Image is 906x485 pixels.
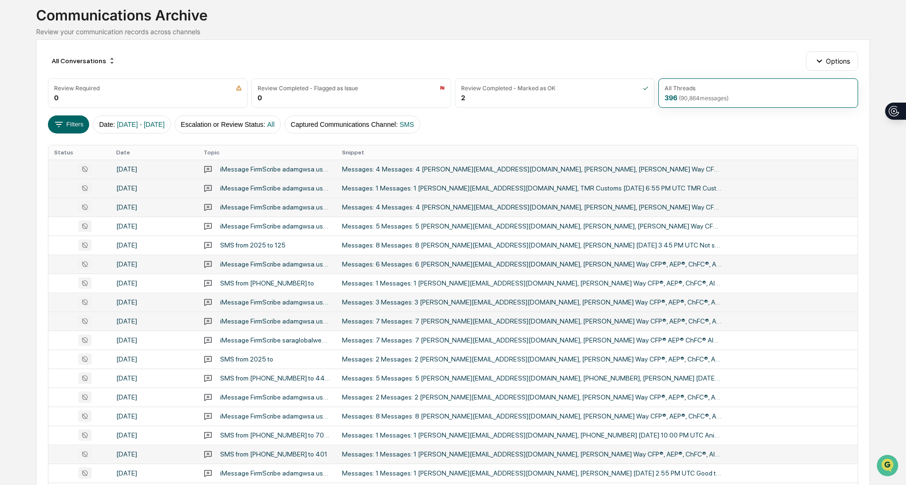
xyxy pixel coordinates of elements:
[220,374,331,382] div: SMS from [PHONE_NUMBER] to 4422,6233,947
[116,469,192,477] div: [DATE]
[220,298,331,306] div: iMessage FirmScribe adamgwsa.uss Conversation with [PERSON_NAME] CFP AEP ChFC AIF CLU CLTC and [P...
[116,165,192,173] div: [DATE]
[342,298,721,306] div: Messages: 3 Messages: 3 [PERSON_NAME][EMAIL_ADDRESS][DOMAIN_NAME], [PERSON_NAME] Way CFP®, AEP®, ...
[220,222,331,230] div: iMessage FirmScribe adamgwsa.uss Conversation with [PERSON_NAME] and [PERSON_NAME] CFP AEP ChFC A...
[342,317,721,325] div: Messages: 7 Messages: 7 [PERSON_NAME][EMAIL_ADDRESS][DOMAIN_NAME], [PERSON_NAME] Way CFP®, AEP®, ...
[220,241,286,249] div: SMS from 2025 to 125
[116,279,192,287] div: [DATE]
[258,85,358,92] div: Review Completed - Flagged as Issue
[54,85,100,92] div: Review Required
[78,120,118,129] span: Attestations
[220,184,331,192] div: iMessage FirmScribe adamgwsa.uss Conversation with TMR Customs 1 Message
[93,115,171,133] button: Date:[DATE] - [DATE]
[94,161,115,168] span: Pylon
[679,95,729,102] span: ( 90,864 messages)
[220,412,331,420] div: iMessage FirmScribe adamgwsa.uss Conversation with [PERSON_NAME] and [PERSON_NAME] CFP AEP ChFC A...
[342,355,721,363] div: Messages: 2 Messages: 2 [PERSON_NAME][EMAIL_ADDRESS][DOMAIN_NAME], [PERSON_NAME] Way CFP®, AEP®, ...
[9,20,173,35] p: How can we help?
[116,222,192,230] div: [DATE]
[285,115,420,133] button: Captured Communications Channel:SMS
[116,336,192,344] div: [DATE]
[236,85,242,91] img: icon
[342,184,721,192] div: Messages: 1 Messages: 1 [PERSON_NAME][EMAIL_ADDRESS][DOMAIN_NAME], TMR Customs [DATE] 6:55 PM UTC...
[9,121,17,128] div: 🖐️
[267,121,275,128] span: All
[220,450,327,458] div: SMS from [PHONE_NUMBER] to 401
[6,134,64,151] a: 🔎Data Lookup
[48,53,120,68] div: All Conversations
[665,94,729,102] div: 396
[220,260,331,268] div: iMessage FirmScribe adamgwsa.uss Conversation with [PERSON_NAME] Way CFP AEP ChFC AIF CLU CLTC an...
[175,115,281,133] button: Escalation or Review Status:All
[342,222,721,230] div: Messages: 5 Messages: 5 [PERSON_NAME][EMAIL_ADDRESS][DOMAIN_NAME], [PERSON_NAME], [PERSON_NAME] W...
[19,120,61,129] span: Preclearance
[111,145,198,160] th: Date
[116,184,192,192] div: [DATE]
[400,121,414,128] span: SMS
[342,412,721,420] div: Messages: 8 Messages: 8 [PERSON_NAME][EMAIL_ADDRESS][DOMAIN_NAME], [PERSON_NAME] Way CFP®, AEP®, ...
[48,145,110,160] th: Status
[116,374,192,382] div: [DATE]
[461,85,555,92] div: Review Completed - Marked as OK
[54,94,58,102] div: 0
[6,116,65,133] a: 🖐️Preclearance
[461,94,465,102] div: 2
[116,393,192,401] div: [DATE]
[439,85,445,91] img: icon
[220,336,331,344] div: iMessage FirmScribe saraglobalwealthstrategies.ios Conversation with [PERSON_NAME] CFP AEP ChFC A...
[116,450,192,458] div: [DATE]
[32,73,156,82] div: Start new chat
[342,241,721,249] div: Messages: 8 Messages: 8 [PERSON_NAME][EMAIL_ADDRESS][DOMAIN_NAME], [PERSON_NAME] [DATE] 3:45 PM U...
[36,28,869,36] div: Review your communication records across channels
[117,121,165,128] span: [DATE] - [DATE]
[876,454,901,479] iframe: Open customer support
[342,165,721,173] div: Messages: 4 Messages: 4 [PERSON_NAME][EMAIL_ADDRESS][DOMAIN_NAME], [PERSON_NAME], [PERSON_NAME] W...
[220,203,331,211] div: iMessage FirmScribe adamgwsa.uss Conversation with [PERSON_NAME] and [PERSON_NAME] Way CFP AEP Ch...
[342,469,721,477] div: Messages: 1 Messages: 1 [PERSON_NAME][EMAIL_ADDRESS][DOMAIN_NAME], [PERSON_NAME] [DATE] 2:55 PM U...
[806,51,858,70] button: Options
[198,145,336,160] th: Topic
[116,203,192,211] div: [DATE]
[220,431,331,439] div: SMS from [PHONE_NUMBER] to 700,000,719
[116,298,192,306] div: [DATE]
[9,73,27,90] img: 1746055101610-c473b297-6a78-478c-a979-82029cc54cd1
[220,393,331,401] div: iMessage FirmScribe adamgwsa.uss Conversation with [PERSON_NAME] Way CFP AEP ChFC AIF CLU CLTC an...
[65,116,121,133] a: 🗄️Attestations
[116,241,192,249] div: [DATE]
[220,279,314,287] div: SMS from [PHONE_NUMBER] to
[116,260,192,268] div: [DATE]
[342,336,721,344] div: Messages: 7 Messages: 7 [PERSON_NAME][EMAIL_ADDRESS][DOMAIN_NAME], [PERSON_NAME] Way CFP® AEP® Ch...
[9,139,17,146] div: 🔎
[32,82,124,90] div: We're offline, we'll be back soon
[342,279,721,287] div: Messages: 1 Messages: 1 [PERSON_NAME][EMAIL_ADDRESS][DOMAIN_NAME], [PERSON_NAME] Way CFP®, AEP®, ...
[342,203,721,211] div: Messages: 4 Messages: 4 [PERSON_NAME][EMAIL_ADDRESS][DOMAIN_NAME], [PERSON_NAME], [PERSON_NAME] W...
[116,317,192,325] div: [DATE]
[643,85,648,91] img: icon
[116,431,192,439] div: [DATE]
[116,355,192,363] div: [DATE]
[342,393,721,401] div: Messages: 2 Messages: 2 [PERSON_NAME][EMAIL_ADDRESS][DOMAIN_NAME], [PERSON_NAME] Way CFP®, AEP®, ...
[220,317,331,325] div: iMessage FirmScribe adamgwsa.uss Conversation with [PERSON_NAME] Way CFP AEP ChFC AIF CLU CLTC an...
[19,138,60,147] span: Data Lookup
[220,355,273,363] div: SMS from 2025 to
[342,260,721,268] div: Messages: 6 Messages: 6 [PERSON_NAME][EMAIL_ADDRESS][DOMAIN_NAME], [PERSON_NAME] Way CFP®, AEP®, ...
[48,115,89,133] button: Filters
[342,450,721,458] div: Messages: 1 Messages: 1 [PERSON_NAME][EMAIL_ADDRESS][DOMAIN_NAME], [PERSON_NAME] Way CFP®, AEP®, ...
[665,85,695,92] div: All Threads
[342,431,721,439] div: Messages: 1 Messages: 1 [PERSON_NAME][EMAIL_ADDRESS][DOMAIN_NAME], [PHONE_NUMBER] [DATE] 10:00 PM...
[69,121,76,128] div: 🗄️
[220,469,331,477] div: iMessage FirmScribe adamgwsa.uss Conversation with [PERSON_NAME] 1 Message
[67,161,115,168] a: Powered byPylon
[116,412,192,420] div: [DATE]
[342,374,721,382] div: Messages: 5 Messages: 5 [PERSON_NAME][EMAIL_ADDRESS][DOMAIN_NAME], [PHONE_NUMBER], [PERSON_NAME] ...
[336,145,858,160] th: Snippet
[258,94,262,102] div: 0
[220,165,331,173] div: iMessage FirmScribe adamgwsa.uss Conversation with [PERSON_NAME] and [PERSON_NAME] CFP AEP ChFC A...
[161,76,173,87] button: Start new chat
